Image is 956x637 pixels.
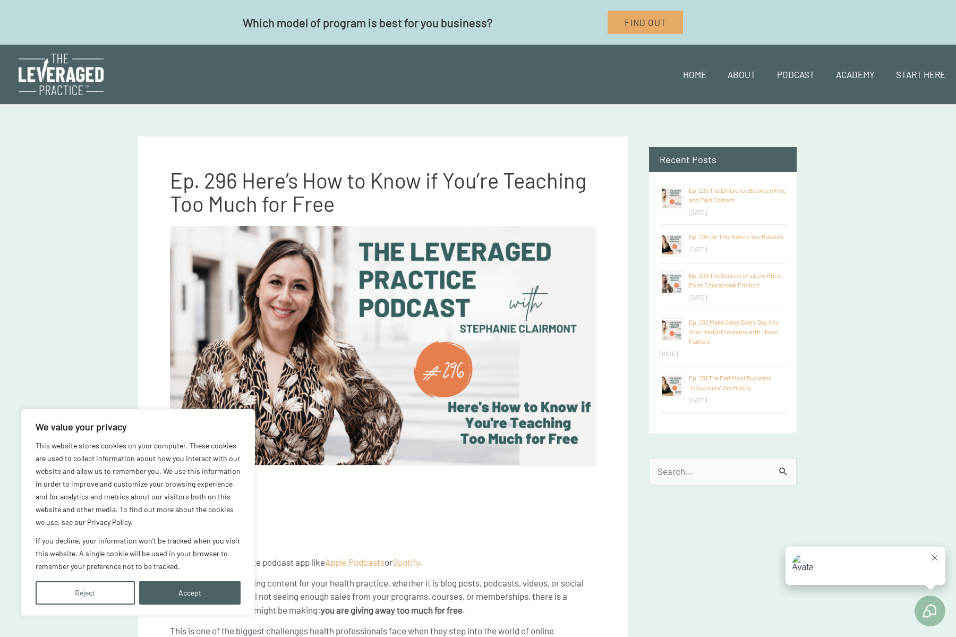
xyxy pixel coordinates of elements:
[170,577,584,615] span: If you have been creating content for your health practice, whether it is blog posts, podcasts, v...
[773,458,797,489] input: Search
[325,557,385,567] a: Apple Podcasts
[321,605,463,615] b: you are giving away too much for free
[170,167,586,216] span: Ep. 296 Here’s How to Know if You’re Teaching Too Much for Free
[19,54,104,95] img: The Leveraged Practice
[170,226,596,466] img: TLP Podcast Post Images (Website images)(19)
[660,233,684,257] img: Ep. 294 Do This Before You Run Ads
[766,56,825,92] a: Podcast
[689,318,779,345] a: Ep. 292 Make Sales Every Day into Your Health Programs with These Funnels
[36,420,241,433] p: We value your privacy
[664,56,956,92] nav: Site Navigation
[392,557,420,567] a: Spotify
[36,581,135,605] button: Reject
[649,147,797,172] h2: Recent Posts
[689,186,786,203] a: Ep. 295 The Difference Between Free and Paid Content
[170,556,596,570] p: Listen on your favourite podcast app like or .
[660,186,684,210] img: Ep. 295 The Difference Between Free and Paid Content
[717,56,766,92] a: About
[36,534,241,573] p: If you decline, your information won’t be tracked when you visit this website. A single cookie wi...
[689,271,781,288] a: Ep. 293 The Secrets of a Low Price Point Educational Product
[660,350,678,357] time: [DATE]
[243,15,492,29] span: Which model of program is best for you business?
[660,374,684,398] img: Ep. 291 The Part Most Business “Influencers” Are Hiding
[608,11,683,34] a: Find Out
[689,209,707,216] time: [DATE]
[36,439,241,529] p: This website stores cookies on your computer. These cookies are used to collect information about...
[660,318,684,342] img: Ep. 292 Make Sales Every Day into Your Health Programs with These Funnels
[689,233,783,240] a: Ep. 294 Do This Before You Run Ads
[689,245,707,252] time: [DATE]
[463,605,465,615] span: .
[885,56,956,92] a: Start Here
[21,409,255,616] div: We value your privacy
[139,581,241,605] button: Accept
[625,17,667,28] span: Find Out
[689,396,707,403] time: [DATE]
[660,271,684,295] img: Ep. 293 The Secrets of a Low Price Point Educational Product
[689,294,707,301] time: [DATE]
[825,56,885,92] a: Academy
[170,487,596,524] iframe: <lore ipsu-dol-sita="consecte" adipi="elitsed: doeius-tempo; incid: 7ut; laboreet: dolore; magn-a...
[689,374,772,391] a: Ep. 291 The Part Most Business “Influencers” Are Hiding
[672,56,717,92] a: Home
